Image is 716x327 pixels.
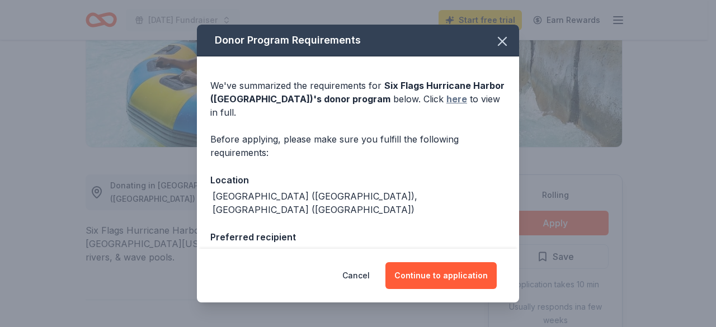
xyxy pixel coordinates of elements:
[210,79,506,119] div: We've summarized the requirements for below. Click to view in full.
[446,92,467,106] a: here
[210,230,506,244] div: Preferred recipient
[197,25,519,56] div: Donor Program Requirements
[385,262,497,289] button: Continue to application
[210,132,506,159] div: Before applying, please make sure you fulfill the following requirements:
[213,189,506,216] div: [GEOGRAPHIC_DATA] ([GEOGRAPHIC_DATA]), [GEOGRAPHIC_DATA] ([GEOGRAPHIC_DATA])
[213,247,422,260] div: Supports local nonprofits, schools, and hospitals
[210,173,506,187] div: Location
[342,262,370,289] button: Cancel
